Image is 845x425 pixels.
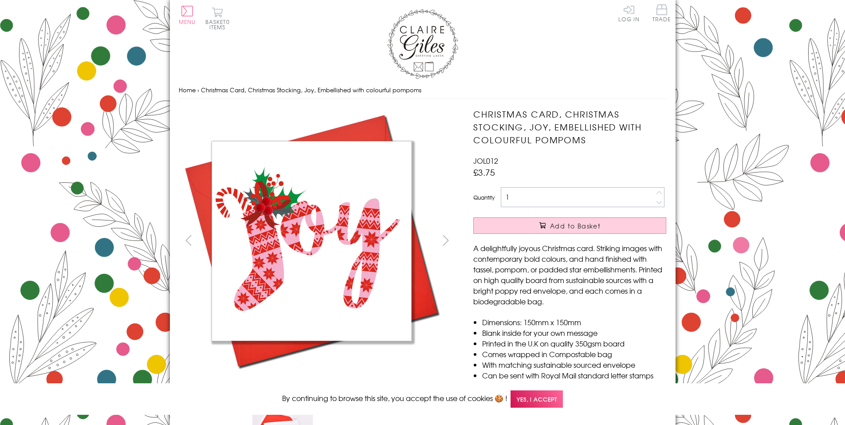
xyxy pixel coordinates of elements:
button: Add to Basket [473,217,666,234]
span: › [197,86,199,94]
span: 0 items [209,18,230,31]
span: Yes, I accept [511,390,563,408]
label: Quantity [473,193,495,201]
nav: breadcrumbs [179,81,667,99]
span: £3.75 [473,166,495,178]
p: A delightfully joyous Christmas card. Striking images with contemporary bold colours, and hand fi... [473,243,666,307]
button: prev [179,230,199,250]
span: Trade [652,4,671,22]
button: Menu [179,6,196,24]
span: Add to Basket [550,221,601,230]
li: Can be sent with Royal Mail standard letter stamps [482,370,666,381]
li: With matching sustainable sourced envelope [482,359,666,370]
button: next [436,230,456,250]
li: Blank inside for your own message [482,327,666,338]
li: Dimensions: 150mm x 150mm [482,317,666,327]
h1: Christmas Card, Christmas Stocking, Joy, Embellished with colourful pompoms [473,108,666,146]
a: Log In [618,4,640,22]
a: Trade [652,4,671,24]
button: Basket0 items [205,7,230,30]
span: Menu [179,18,196,26]
a: Home [179,86,196,94]
img: Christmas Card, Christmas Stocking, Joy, Embellished with colourful pompoms [456,108,722,374]
span: Christmas Card, Christmas Stocking, Joy, Embellished with colourful pompoms [201,86,421,94]
li: Comes wrapped in Compostable bag [482,349,666,359]
img: Claire Giles Greetings Cards [387,9,458,79]
img: Christmas Card, Christmas Stocking, Joy, Embellished with colourful pompoms [178,108,444,374]
span: JOL012 [473,155,498,166]
li: Printed in the U.K on quality 350gsm board [482,338,666,349]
